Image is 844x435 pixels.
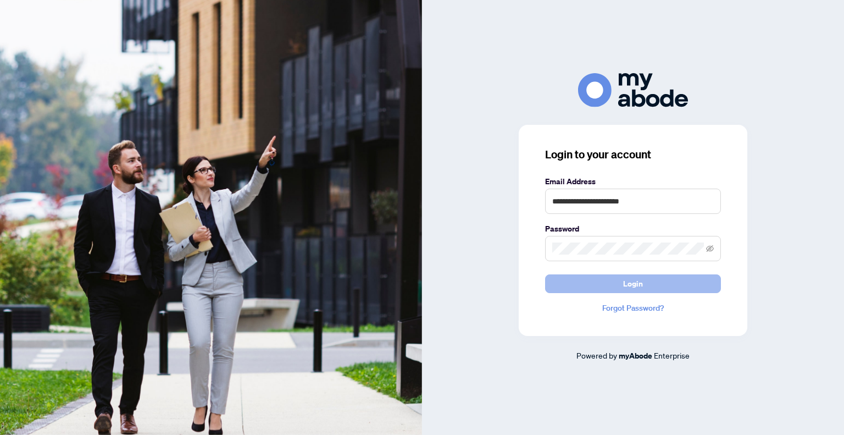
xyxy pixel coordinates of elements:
img: ma-logo [578,73,688,107]
button: Login [545,274,721,293]
label: Password [545,223,721,235]
a: Forgot Password? [545,302,721,314]
span: eye-invisible [706,245,714,252]
label: Email Address [545,175,721,188]
span: Powered by [576,350,617,360]
span: Login [623,275,643,293]
a: myAbode [619,350,652,362]
span: Enterprise [654,350,690,360]
h3: Login to your account [545,147,721,162]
